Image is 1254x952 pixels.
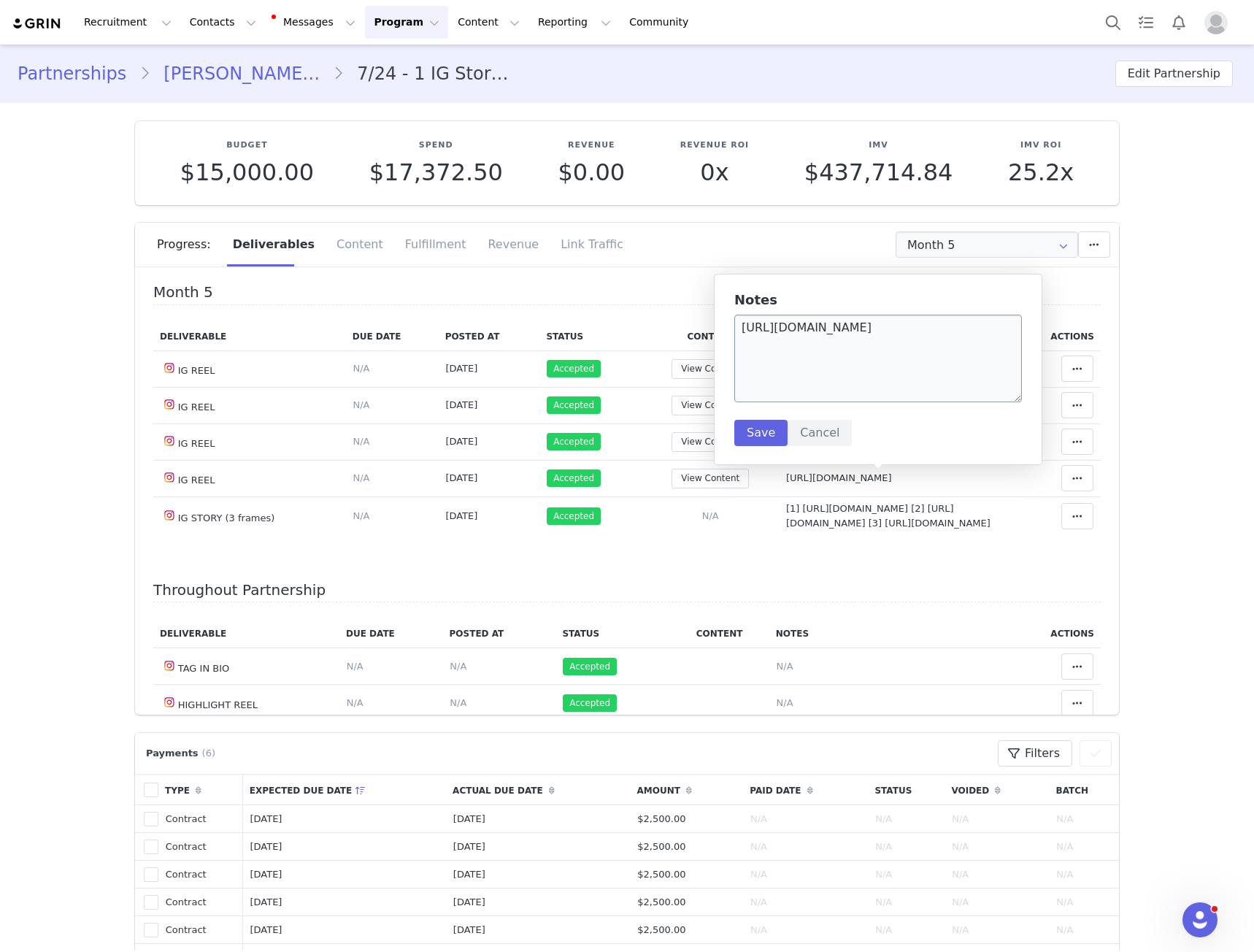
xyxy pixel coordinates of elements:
[777,661,793,672] span: N/A
[164,660,175,672] img: instagram.svg
[153,323,346,351] th: Deliverable
[868,805,945,833] td: N/A
[672,469,749,488] button: View Content
[1130,6,1162,39] a: Tasks
[6,6,104,18] strong: Breach Sequence(s)
[1196,11,1242,34] button: Profile
[164,696,175,708] img: instagram.svg
[550,223,623,266] div: Link Traffic
[6,28,497,39] p: month 1 submitted 10/9; hr and tag in place
[804,139,953,152] p: IMV
[6,6,54,18] strong: Payments
[6,50,497,61] p: month 2 submitted 10/22
[6,6,77,18] strong: Delays/Pauses
[734,420,788,446] button: Save
[6,115,497,127] p: 15+ breach
[637,924,685,935] span: $2,500.00
[555,620,669,648] th: Status
[449,6,528,39] button: Content
[446,833,630,861] td: [DATE]
[6,50,497,61] p: 12/17: 15+ breach
[6,28,497,39] p: 5/7; DHL has been holding her package for over 2 weeks, arrived 5/7
[158,916,243,944] td: Contract
[743,916,868,944] td: N/A
[353,363,369,374] span: N/A
[6,93,497,105] p: month 4 submitted 4/18
[945,805,1049,833] td: N/A
[672,432,749,452] button: View Content
[563,658,617,675] span: Accepted
[445,472,477,483] span: [DATE]
[669,620,769,648] th: Content
[637,869,685,880] span: $2,500.00
[18,61,139,87] a: Partnerships
[637,813,685,824] span: $2,500.00
[243,805,446,833] td: [DATE]
[6,72,497,83] p: 1/9; 15+ breach
[6,137,497,149] p: 2/28; 2nd breach + dm
[164,399,175,410] img: instagram.svg
[142,746,223,761] div: Payments
[1050,833,1119,861] td: N/A
[6,137,497,149] p: 2nd breach + dm
[6,115,26,127] strong: 2/21
[563,694,617,712] span: Accepted
[558,139,626,152] p: Revenue
[547,433,601,450] span: Accepted
[243,861,446,888] td: [DATE]
[680,159,749,185] p: 0x
[369,158,503,186] span: $17,372.50
[266,6,364,39] button: Messages
[6,28,497,39] p: 11/1: 15+ breach
[786,503,990,529] span: [1] [URL][DOMAIN_NAME] [2] [URL][DOMAIN_NAME] [3] [URL][DOMAIN_NAME]
[868,833,945,861] td: N/A
[339,620,443,648] th: Due Date
[1016,323,1101,351] th: Actions
[347,697,363,708] span: N/A
[547,469,601,487] span: Accepted
[637,897,685,907] span: $2,500.00
[6,93,497,105] p: 1/31; 15+ breach
[158,888,243,916] td: Contract
[365,6,448,39] button: Program
[153,620,339,648] th: Deliverable
[1050,888,1119,916] td: N/A
[153,685,339,721] td: HIGHLIGHT REEL
[547,360,601,377] span: Accepted
[1182,902,1218,937] iframe: Intercom live chat
[158,805,243,833] td: Contract
[672,359,749,379] button: View Content
[786,472,892,483] span: [URL][DOMAIN_NAME]
[12,17,63,31] img: grin logo
[6,159,497,171] p: 15+ breach, last post 6/15, last story 6/28
[6,72,497,83] p: month 3 submitted 2/10
[164,362,175,374] img: instagram.svg
[347,661,363,672] span: N/A
[222,223,326,266] div: Deliverables
[868,916,945,944] td: N/A
[1050,774,1119,805] th: Batch
[1050,861,1119,888] td: N/A
[945,916,1049,944] td: N/A
[672,396,749,415] button: View Content
[539,323,642,351] th: Status
[702,510,719,521] span: N/A
[153,582,1101,603] h4: Throughout Partnership
[153,284,1101,305] h4: Month 5
[558,158,626,186] span: $0.00
[446,805,630,833] td: [DATE]
[998,740,1072,767] button: Filters
[631,774,744,805] th: Amount
[6,181,26,193] strong: 8/28
[1163,6,1195,39] button: Notifications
